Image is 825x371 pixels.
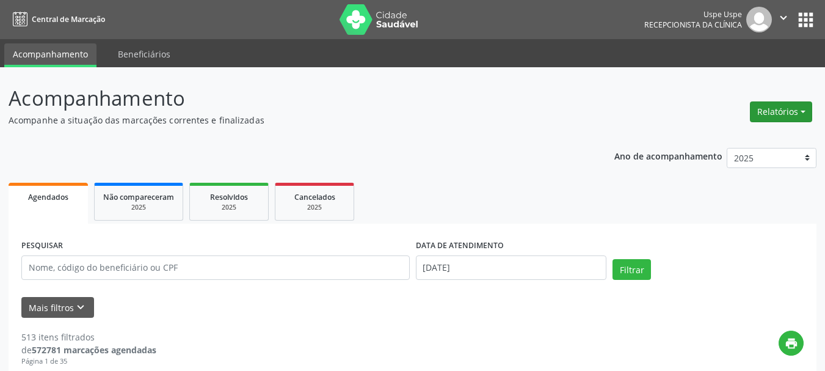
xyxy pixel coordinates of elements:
[21,255,410,280] input: Nome, código do beneficiário ou CPF
[210,192,248,202] span: Resolvidos
[21,237,63,255] label: PESQUISAR
[644,20,742,30] span: Recepcionista da clínica
[103,192,174,202] span: Não compareceram
[294,192,335,202] span: Cancelados
[28,192,68,202] span: Agendados
[21,297,94,318] button: Mais filtroskeyboard_arrow_down
[644,9,742,20] div: Uspe Uspe
[21,331,156,343] div: 513 itens filtrados
[284,203,345,212] div: 2025
[109,43,179,65] a: Beneficiários
[32,344,156,356] strong: 572781 marcações agendadas
[21,356,156,367] div: Página 1 de 35
[777,11,790,24] i: 
[103,203,174,212] div: 2025
[4,43,96,67] a: Acompanhamento
[416,237,504,255] label: DATA DE ATENDIMENTO
[32,14,105,24] span: Central de Marcação
[198,203,260,212] div: 2025
[416,255,607,280] input: Selecione um intervalo
[746,7,772,32] img: img
[9,9,105,29] a: Central de Marcação
[21,343,156,356] div: de
[9,114,574,127] p: Acompanhe a situação das marcações correntes e finalizadas
[795,9,816,31] button: apps
[750,101,812,122] button: Relatórios
[614,148,722,163] p: Ano de acompanhamento
[612,259,651,280] button: Filtrar
[9,83,574,114] p: Acompanhamento
[74,301,87,314] i: keyboard_arrow_down
[785,337,798,350] i: print
[772,7,795,32] button: 
[779,331,804,356] button: print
